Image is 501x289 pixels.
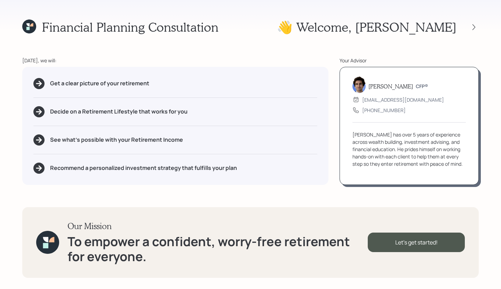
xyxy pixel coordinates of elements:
div: Let's get started! [368,233,465,252]
h5: Decide on a Retirement Lifestyle that works for you [50,108,188,115]
h6: CFP® [416,84,428,89]
h1: To empower a confident, worry-free retirement for everyone. [67,234,368,264]
h5: Recommend a personalized investment strategy that fulfills your plan [50,165,237,171]
h1: Financial Planning Consultation [42,19,218,34]
div: [EMAIL_ADDRESS][DOMAIN_NAME] [362,96,444,103]
div: [PHONE_NUMBER] [362,107,406,114]
h1: 👋 Welcome , [PERSON_NAME] [277,19,456,34]
h3: Our Mission [67,221,368,231]
h5: See what's possible with your Retirement Income [50,136,183,143]
img: harrison-schaefer-headshot-2.png [352,76,366,93]
div: [DATE], we will: [22,57,328,64]
h5: [PERSON_NAME] [368,83,413,89]
div: [PERSON_NAME] has over 5 years of experience across wealth building, investment advising, and fin... [352,131,466,167]
h5: Get a clear picture of your retirement [50,80,149,87]
div: Your Advisor [340,57,479,64]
